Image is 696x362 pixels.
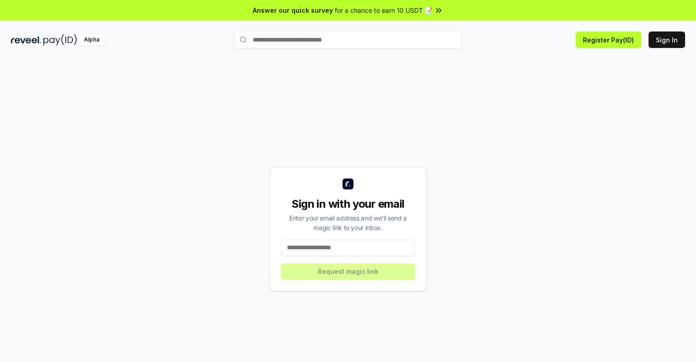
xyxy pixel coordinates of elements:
button: Sign In [649,31,685,48]
img: logo_small [343,178,353,189]
button: Register Pay(ID) [576,31,641,48]
div: Alpha [79,34,104,46]
span: Answer our quick survey [253,5,333,15]
div: Enter your email address and we’ll send a magic link to your inbox. [281,213,415,232]
img: pay_id [43,34,77,46]
img: reveel_dark [11,34,42,46]
span: for a chance to earn 10 USDT 📝 [335,5,432,15]
div: Sign in with your email [281,197,415,211]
